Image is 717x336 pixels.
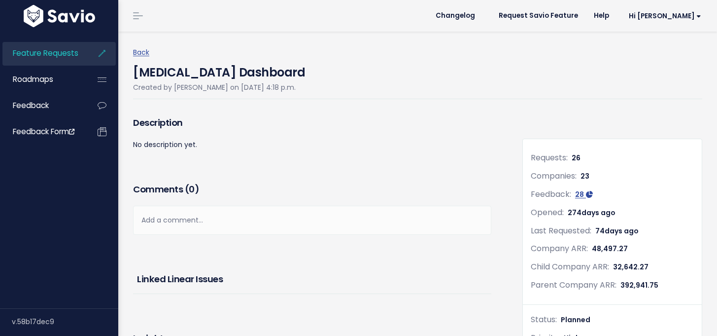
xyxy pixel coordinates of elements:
span: 274 [568,208,615,218]
span: Feedback [13,100,49,111]
div: Add a comment... [133,206,491,235]
span: Status: [531,314,557,325]
span: Created by [PERSON_NAME] on [DATE] 4:18 p.m. [133,82,296,92]
a: 28 [575,189,593,199]
span: 23 [580,171,589,181]
span: Planned [561,315,590,325]
span: 74 [595,226,639,236]
h4: [MEDICAL_DATA] Dashboard [133,59,305,81]
p: No description yet. [133,139,491,151]
span: Feature Requests [13,48,78,58]
span: Feedback form [13,126,74,137]
span: 0 [189,183,195,195]
span: Child Company ARR: [531,261,609,272]
span: Opened: [531,207,564,218]
span: 26 [572,153,580,163]
span: days ago [605,226,639,236]
a: Help [586,8,617,23]
span: 32,642.27 [613,262,649,272]
span: Parent Company ARR: [531,279,616,291]
h3: Linked Linear issues [137,272,487,286]
a: Back [133,47,149,57]
a: Feedback [2,94,82,117]
span: days ago [581,208,615,218]
span: Requests: [531,152,568,163]
a: Roadmaps [2,68,82,91]
span: Last Requested: [531,225,591,236]
span: Hi [PERSON_NAME] [629,12,701,20]
span: Feedback: [531,188,571,200]
a: Request Savio Feature [491,8,586,23]
span: Roadmaps [13,74,53,84]
a: Hi [PERSON_NAME] [617,8,709,24]
span: Company ARR: [531,243,588,254]
a: Feature Requests [2,42,82,65]
img: logo-white.9d6f32f41409.svg [21,5,98,27]
span: Changelog [436,12,475,19]
h3: Description [133,116,491,130]
span: 28 [575,189,584,199]
div: v.58b17dec9 [12,309,118,335]
span: 48,497.27 [592,244,628,254]
span: Companies: [531,170,577,182]
a: Feedback form [2,120,82,143]
span: 392,941.75 [620,280,658,290]
h3: Comments ( ) [133,183,491,196]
